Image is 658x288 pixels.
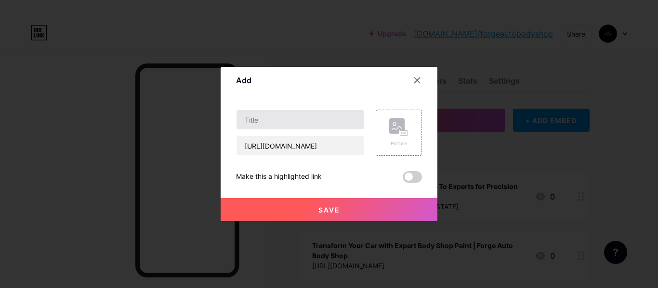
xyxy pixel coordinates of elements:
span: Save [318,206,340,214]
div: Add [236,75,251,86]
input: Title [237,110,364,129]
div: Make this a highlighted link [236,171,322,183]
button: Save [221,198,437,221]
div: Picture [389,140,408,147]
input: URL [237,136,364,155]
